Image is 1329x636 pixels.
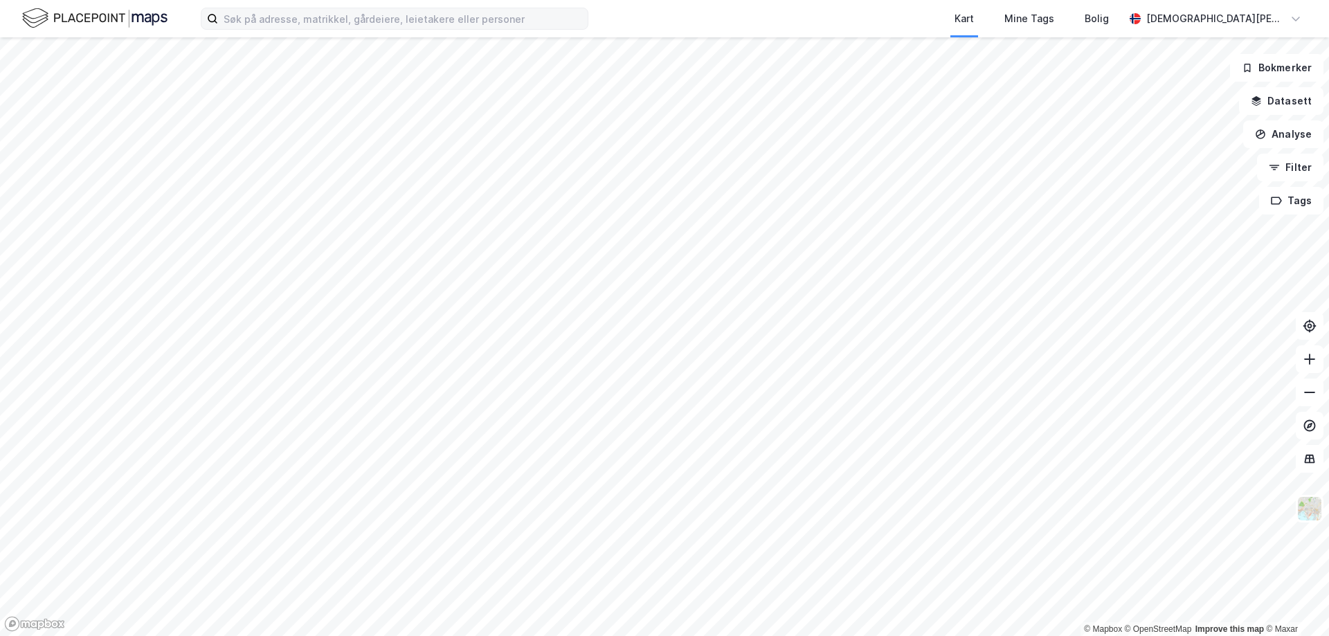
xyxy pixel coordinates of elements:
div: Mine Tags [1004,10,1054,27]
input: Søk på adresse, matrikkel, gårdeiere, leietakere eller personer [218,8,588,29]
div: Kart [955,10,974,27]
img: logo.f888ab2527a4732fd821a326f86c7f29.svg [22,6,168,30]
div: [DEMOGRAPHIC_DATA][PERSON_NAME] [1146,10,1285,27]
iframe: Chat Widget [1260,570,1329,636]
div: Bolig [1085,10,1109,27]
